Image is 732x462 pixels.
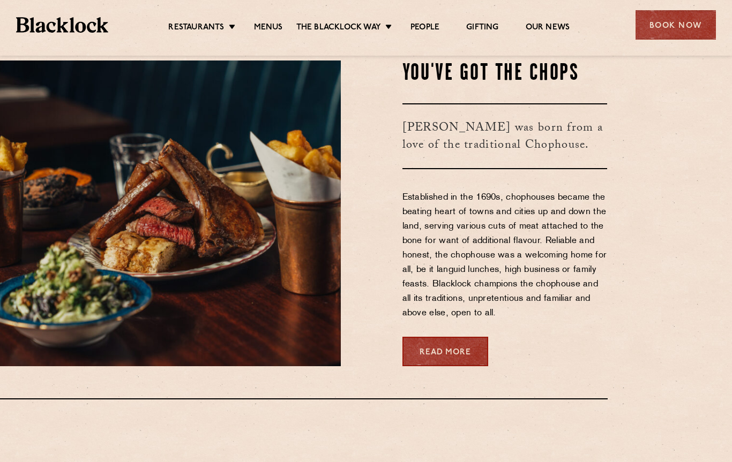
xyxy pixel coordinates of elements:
[402,191,608,321] p: Established in the 1690s, chophouses became the beating heart of towns and cities up and down the...
[402,60,608,87] h2: You've Got The Chops
[168,22,224,33] a: Restaurants
[254,22,283,33] a: Menus
[402,337,488,366] a: Read More
[296,22,381,33] a: The Blacklock Way
[636,10,716,40] div: Book Now
[410,22,439,33] a: People
[402,103,608,169] h3: [PERSON_NAME] was born from a love of the traditional Chophouse.
[466,22,498,33] a: Gifting
[526,22,570,33] a: Our News
[16,17,108,33] img: BL_Textured_Logo-footer-cropped.svg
